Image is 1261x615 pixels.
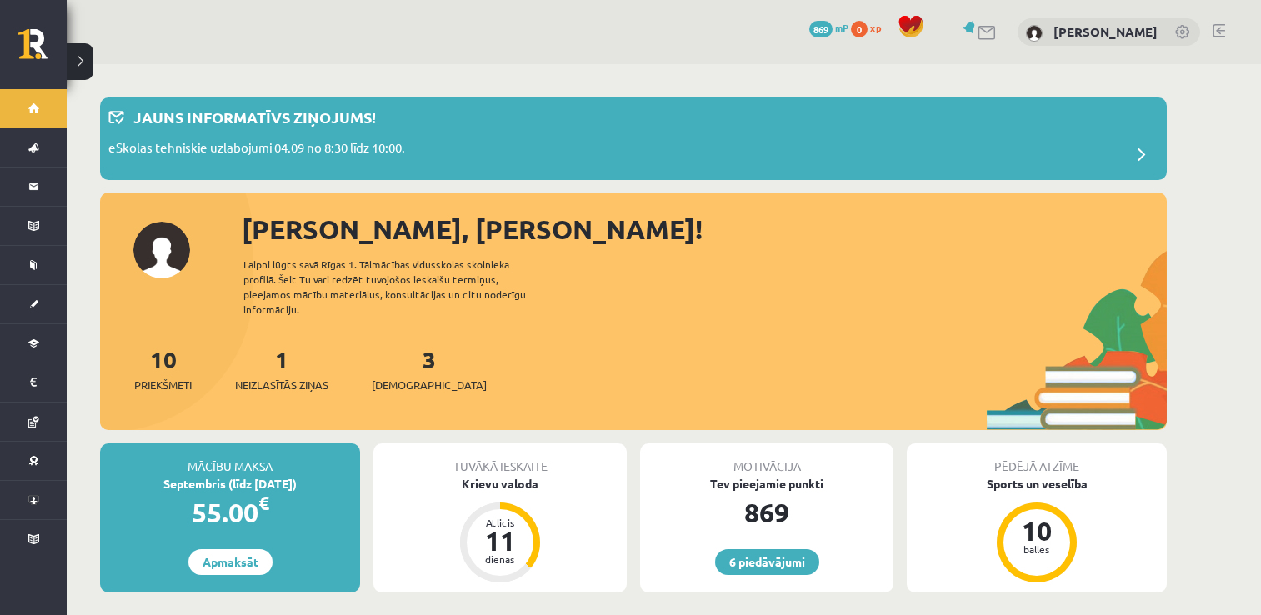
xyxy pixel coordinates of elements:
[1012,517,1062,544] div: 10
[100,443,360,475] div: Mācību maksa
[373,443,627,475] div: Tuvākā ieskaite
[134,377,192,393] span: Priekšmeti
[809,21,848,34] a: 869 mP
[108,106,1158,172] a: Jauns informatīvs ziņojums! eSkolas tehniskie uzlabojumi 04.09 no 8:30 līdz 10:00.
[372,377,487,393] span: [DEMOGRAPHIC_DATA]
[1012,544,1062,554] div: balles
[372,344,487,393] a: 3[DEMOGRAPHIC_DATA]
[1053,23,1158,40] a: [PERSON_NAME]
[851,21,889,34] a: 0 xp
[188,549,273,575] a: Apmaksāt
[235,377,328,393] span: Neizlasītās ziņas
[475,554,525,564] div: dienas
[243,257,555,317] div: Laipni lūgts savā Rīgas 1. Tālmācības vidusskolas skolnieka profilā. Šeit Tu vari redzēt tuvojošo...
[242,209,1167,249] div: [PERSON_NAME], [PERSON_NAME]!
[640,475,893,492] div: Tev pieejamie punkti
[907,475,1167,585] a: Sports un veselība 10 balles
[475,527,525,554] div: 11
[907,475,1167,492] div: Sports un veselība
[258,491,269,515] span: €
[640,492,893,532] div: 869
[715,549,819,575] a: 6 piedāvājumi
[1026,25,1043,42] img: Rolands Rozītis
[835,21,848,34] span: mP
[18,29,67,71] a: Rīgas 1. Tālmācības vidusskola
[373,475,627,585] a: Krievu valoda Atlicis 11 dienas
[373,475,627,492] div: Krievu valoda
[640,443,893,475] div: Motivācija
[851,21,868,37] span: 0
[134,344,192,393] a: 10Priekšmeti
[907,443,1167,475] div: Pēdējā atzīme
[100,475,360,492] div: Septembris (līdz [DATE])
[108,138,405,162] p: eSkolas tehniskie uzlabojumi 04.09 no 8:30 līdz 10:00.
[100,492,360,532] div: 55.00
[235,344,328,393] a: 1Neizlasītās ziņas
[133,106,376,128] p: Jauns informatīvs ziņojums!
[870,21,881,34] span: xp
[475,517,525,527] div: Atlicis
[809,21,833,37] span: 869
